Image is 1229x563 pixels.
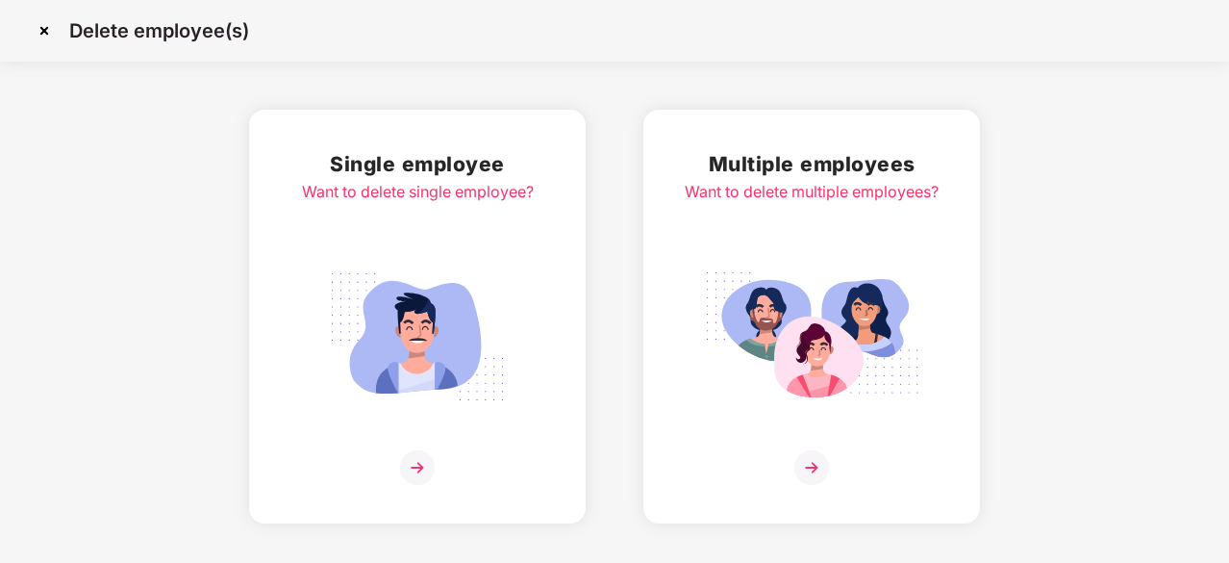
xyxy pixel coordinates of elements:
[29,15,60,46] img: svg+xml;base64,PHN2ZyBpZD0iQ3Jvc3MtMzJ4MzIiIHhtbG5zPSJodHRwOi8vd3d3LnczLm9yZy8yMDAwL3N2ZyIgd2lkdG...
[794,450,829,485] img: svg+xml;base64,PHN2ZyB4bWxucz0iaHR0cDovL3d3dy53My5vcmcvMjAwMC9zdmciIHdpZHRoPSIzNiIgaGVpZ2h0PSIzNi...
[302,148,534,180] h2: Single employee
[685,148,939,180] h2: Multiple employees
[685,180,939,204] div: Want to delete multiple employees?
[400,450,435,485] img: svg+xml;base64,PHN2ZyB4bWxucz0iaHR0cDovL3d3dy53My5vcmcvMjAwMC9zdmciIHdpZHRoPSIzNiIgaGVpZ2h0PSIzNi...
[69,19,249,42] p: Delete employee(s)
[704,262,919,412] img: svg+xml;base64,PHN2ZyB4bWxucz0iaHR0cDovL3d3dy53My5vcmcvMjAwMC9zdmciIGlkPSJNdWx0aXBsZV9lbXBsb3llZS...
[310,262,525,412] img: svg+xml;base64,PHN2ZyB4bWxucz0iaHR0cDovL3d3dy53My5vcmcvMjAwMC9zdmciIGlkPSJTaW5nbGVfZW1wbG95ZWUiIH...
[302,180,534,204] div: Want to delete single employee?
